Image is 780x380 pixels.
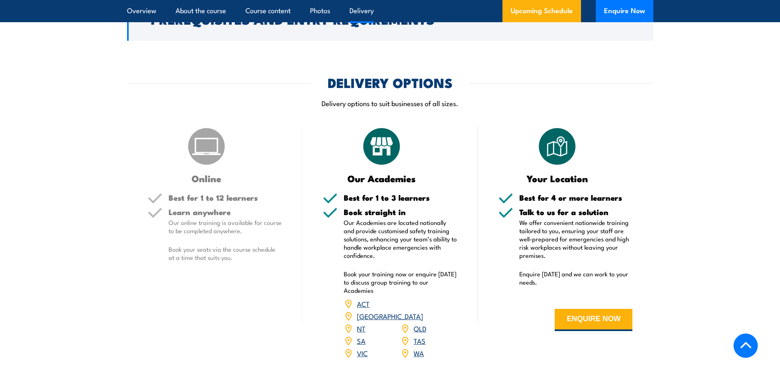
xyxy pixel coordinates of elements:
a: ACT [357,299,370,308]
h5: Best for 1 to 3 learners [344,194,457,202]
h5: Learn anywhere [169,208,282,216]
p: Our online training is available for course to be completed anywhere. [169,218,282,235]
h3: Online [148,174,266,183]
h5: Book straight in [344,208,457,216]
a: TAS [414,336,426,345]
p: Delivery options to suit businesses of all sizes. [127,98,653,108]
a: WA [414,348,424,358]
p: Enquire [DATE] and we can work to your needs. [519,270,633,286]
p: Book your training now or enquire [DATE] to discuss group training to our Academies [344,270,457,294]
p: Our Academies are located nationally and provide customised safety training solutions, enhancing ... [344,218,457,260]
p: We offer convenient nationwide training tailored to you, ensuring your staff are well-prepared fo... [519,218,633,260]
h5: Talk to us for a solution [519,208,633,216]
a: SA [357,336,366,345]
a: VIC [357,348,368,358]
h3: Our Academies [323,174,441,183]
a: [GEOGRAPHIC_DATA] [357,311,423,321]
h5: Best for 1 to 12 learners [169,194,282,202]
h2: Prerequisites and Entry Requirements [151,13,617,25]
h2: DELIVERY OPTIONS [328,76,453,88]
h3: Your Location [498,174,616,183]
a: QLD [414,323,426,333]
a: NT [357,323,366,333]
button: ENQUIRE NOW [555,309,632,331]
p: Book your seats via the course schedule at a time that suits you. [169,245,282,262]
h5: Best for 4 or more learners [519,194,633,202]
